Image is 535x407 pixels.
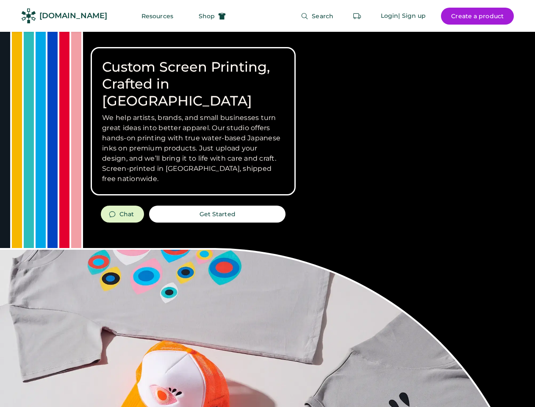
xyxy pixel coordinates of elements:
[312,13,333,19] span: Search
[149,206,286,223] button: Get Started
[102,59,284,109] h1: Custom Screen Printing, Crafted in [GEOGRAPHIC_DATA]
[21,8,36,23] img: Rendered Logo - Screens
[441,8,514,25] button: Create a product
[291,8,344,25] button: Search
[349,8,366,25] button: Retrieve an order
[39,11,107,21] div: [DOMAIN_NAME]
[188,8,236,25] button: Shop
[199,13,215,19] span: Shop
[102,113,284,184] h3: We help artists, brands, and small businesses turn great ideas into better apparel. Our studio of...
[131,8,183,25] button: Resources
[381,12,399,20] div: Login
[398,12,426,20] div: | Sign up
[101,206,144,223] button: Chat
